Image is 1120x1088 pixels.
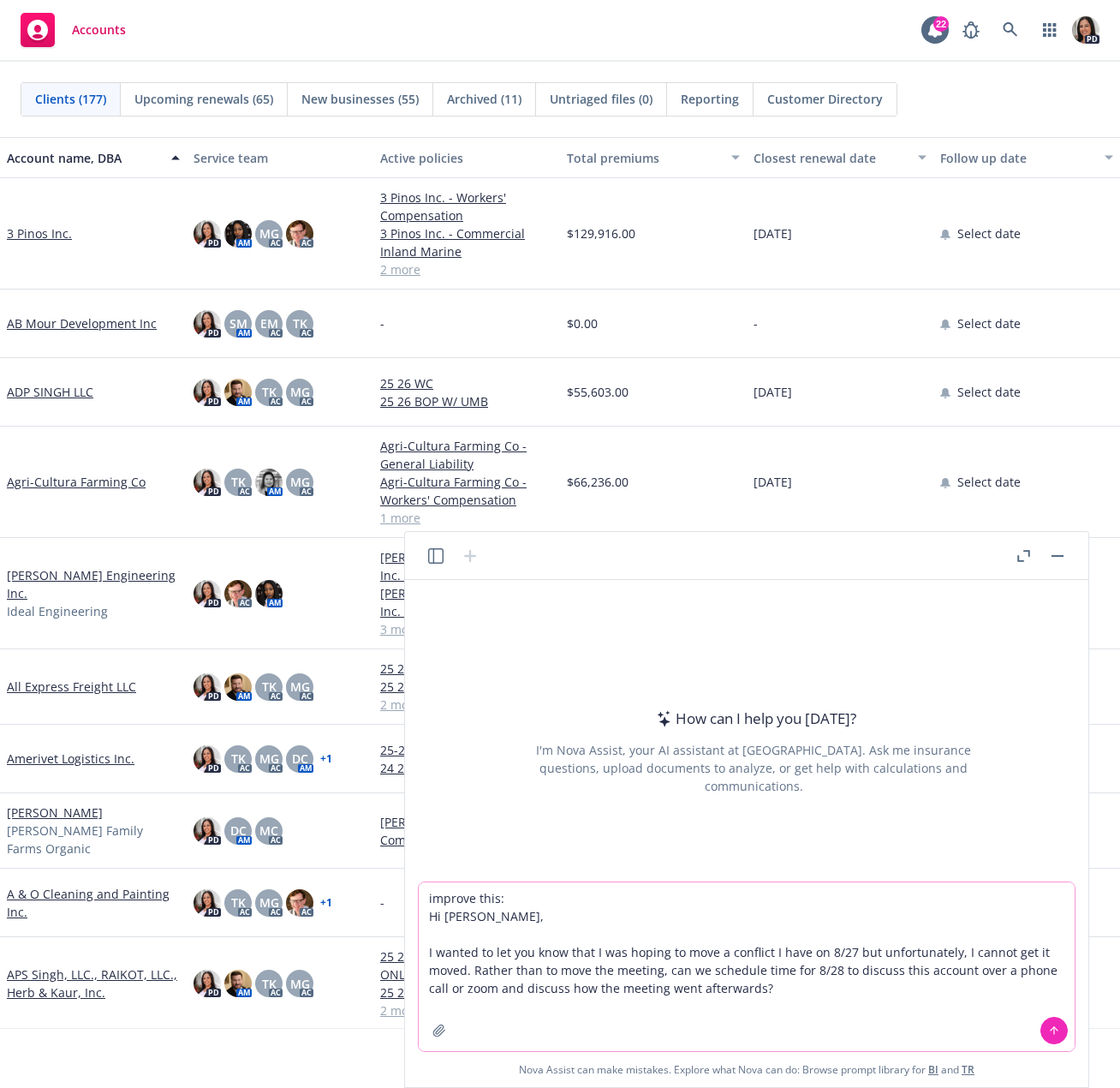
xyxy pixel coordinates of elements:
a: 25 26 WC [380,678,553,696]
span: MG [259,224,279,242]
span: Ideal Engineering [7,602,108,620]
span: TK [262,975,277,993]
span: SM [229,314,247,332]
a: 25 26 WILDOMAR LOCATION ONLY - BPP/BI [380,948,553,983]
div: 22 [933,16,949,32]
img: photo [194,817,221,845]
span: TK [293,314,307,332]
div: Service team [194,149,366,167]
a: 25 26 WC [380,374,553,392]
img: photo [255,580,283,607]
span: MG [290,473,310,491]
span: MC [259,822,278,840]
a: BI [928,1062,938,1077]
span: MG [259,750,279,768]
button: Active policies [373,137,560,178]
img: photo [286,220,313,248]
img: photo [224,580,252,607]
span: EM [260,314,278,332]
a: A & O Cleaning and Painting Inc. [7,885,180,921]
span: Select date [957,314,1021,332]
img: photo [194,469,221,496]
span: $55,603.00 [567,383,629,401]
a: 3 Pinos Inc. - Commercial Inland Marine [380,224,553,260]
span: Select date [957,224,1021,242]
span: Archived (11) [447,90,521,108]
span: TK [231,894,246,912]
span: DC [292,750,308,768]
span: TK [262,678,277,696]
span: Select date [957,473,1021,491]
span: [DATE] [754,473,792,491]
a: ADP SINGH LLC [7,383,93,401]
a: APS Singh, LLC., RAIKOT, LLC., Herb & Kaur, Inc. [7,965,180,1001]
a: 3 more [380,620,553,638]
a: 2 more [380,260,553,278]
a: 3 Pinos Inc. [7,224,72,242]
a: 3 Pinos Inc. - Workers' Compensation [380,188,553,224]
span: MG [259,894,279,912]
img: photo [255,469,283,496]
a: + 1 [320,898,332,908]
span: Untriaged files (0) [550,90,652,108]
img: photo [194,970,221,997]
span: Select date [957,383,1021,401]
button: Service team [187,137,373,178]
span: Customer Directory [767,90,883,108]
span: MG [290,383,310,401]
div: Closest renewal date [754,149,908,167]
img: photo [194,220,221,248]
a: Agri-Cultura Farming Co - Workers' Compensation [380,473,553,509]
span: $66,236.00 [567,473,629,491]
span: [DATE] [754,224,792,242]
img: photo [224,673,252,701]
div: Total premiums [567,149,721,167]
img: photo [224,379,252,406]
span: [DATE] [754,383,792,401]
a: [PERSON_NAME] Engineering Inc. [7,566,180,602]
img: photo [194,580,221,607]
span: [PERSON_NAME] Family Farms Organic [7,822,180,858]
img: photo [194,310,221,338]
span: $129,916.00 [567,224,635,242]
a: [PERSON_NAME] - Workers' Compensation [380,813,553,849]
a: 2 more [380,696,553,714]
span: Reporting [681,90,739,108]
span: Nova Assist can make mistakes. Explore what Nova can do: Browse prompt library for and [519,1052,974,1087]
a: [PERSON_NAME] Engineering Inc. - Excess Liability [380,548,553,584]
a: + 1 [320,754,332,764]
button: Closest renewal date [747,137,933,178]
div: Follow up date [940,149,1094,167]
span: TK [231,750,246,768]
a: Agri-Cultura Farming Co [7,473,146,491]
button: Follow up date [933,137,1120,178]
textarea: improve this: Hi [PERSON_NAME], I wanted to let you know that I was hoping to move a conflict I h... [419,882,1075,1051]
span: Clients (177) [35,90,106,108]
span: TK [231,473,246,491]
a: 24 25 CRIME [380,759,553,777]
span: - [380,894,384,912]
div: I'm Nova Assist, your AI assistant at [GEOGRAPHIC_DATA]. Ask me insurance questions, upload docum... [513,741,994,795]
a: Accounts [14,6,133,54]
span: TK [262,383,277,401]
a: [PERSON_NAME] [7,804,103,822]
img: photo [286,889,313,917]
span: New businesses (55) [301,90,419,108]
span: Upcoming renewals (65) [134,90,273,108]
div: Active policies [380,149,553,167]
img: photo [1072,16,1099,44]
div: How can I help you [DATE]? [652,708,856,730]
a: [PERSON_NAME] Engineering Inc. - General Liability [380,584,553,620]
a: 25-26 WC [380,741,553,759]
span: - [754,314,758,332]
img: photo [194,673,221,701]
img: photo [224,970,252,997]
span: - [380,314,384,332]
span: DC [230,822,247,840]
img: photo [194,745,221,773]
img: photo [194,379,221,406]
span: $0.00 [567,314,598,332]
a: 25 26 BOP W/ UMB [380,392,553,410]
